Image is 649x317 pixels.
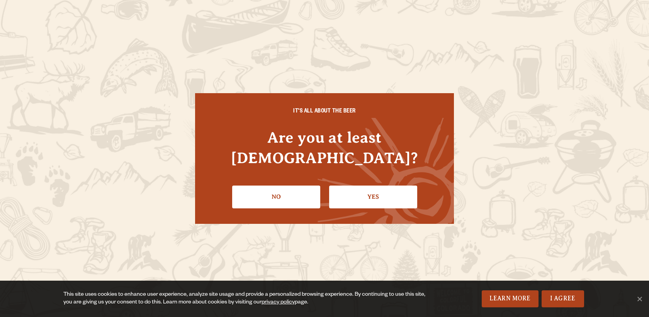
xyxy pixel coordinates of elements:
a: Learn More [482,290,539,307]
h6: IT'S ALL ABOUT THE BEER [211,109,438,116]
span: No [635,295,643,303]
h4: Are you at least [DEMOGRAPHIC_DATA]? [211,127,438,168]
a: No [232,186,320,208]
a: Confirm I'm 21 or older [329,186,417,208]
div: This site uses cookies to enhance user experience, analyze site usage and provide a personalized ... [63,291,430,307]
a: I Agree [542,290,584,307]
a: privacy policy [262,300,295,306]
